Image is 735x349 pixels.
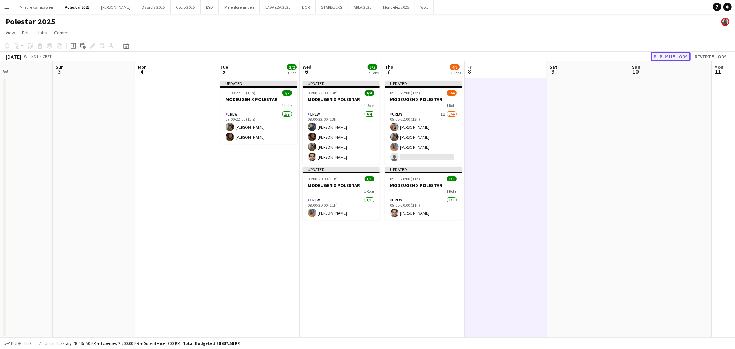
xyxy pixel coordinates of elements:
[137,68,147,76] span: 4
[714,64,723,70] span: Mon
[713,68,723,76] span: 11
[37,30,47,36] span: Jobs
[368,64,377,70] span: 5/5
[447,90,457,96] span: 3/4
[34,28,50,37] a: Jobs
[303,81,380,86] div: Updated
[447,189,457,194] span: 1 Role
[59,0,95,14] button: Polestar 2025
[721,18,729,26] app-user-avatar: Mia Tidemann
[303,96,380,102] h3: MODEUGEN X POLESTAR
[348,0,377,14] button: ARLA 2025
[450,70,461,76] div: 2 Jobs
[390,176,420,181] span: 09:00-20:00 (11h)
[220,81,297,86] div: Updated
[3,340,32,347] button: Budgeted
[368,70,379,76] div: 2 Jobs
[385,96,462,102] h3: MODEUGEN X POLESTAR
[138,64,147,70] span: Mon
[219,68,228,76] span: 5
[23,54,40,59] span: Week 31
[631,68,640,76] span: 10
[3,28,18,37] a: View
[219,0,260,14] button: Mejeriforeningen
[415,0,434,14] button: Wolt
[220,96,297,102] h3: MODEUGEN X POLESTAR
[692,52,729,61] button: Revert 5 jobs
[95,0,136,14] button: [PERSON_NAME]
[19,28,33,37] a: Edit
[6,53,21,60] div: [DATE]
[549,68,557,76] span: 9
[296,0,316,14] button: L'OR
[220,81,297,144] app-job-card: Updated09:00-22:00 (13h)2/2MODEUGEN X POLESTAR1 RoleCrew2/209:00-22:00 (13h)[PERSON_NAME][PERSON_...
[201,0,219,14] button: BYD
[220,64,228,70] span: Tue
[466,68,473,76] span: 8
[6,30,15,36] span: View
[55,64,64,70] span: Sun
[385,81,462,164] app-job-card: Updated09:00-22:00 (13h)3/4MODEUGEN X POLESTAR1 RoleCrew1I3/409:00-22:00 (13h)[PERSON_NAME][PERSO...
[385,64,394,70] span: Thu
[385,196,462,220] app-card-role: Crew1/109:00-20:00 (11h)[PERSON_NAME]
[282,103,292,108] span: 1 Role
[54,30,70,36] span: Comms
[22,30,30,36] span: Edit
[385,110,462,164] app-card-role: Crew1I3/409:00-22:00 (13h)[PERSON_NAME][PERSON_NAME][PERSON_NAME]
[467,64,473,70] span: Fri
[220,110,297,144] app-card-role: Crew2/209:00-22:00 (13h)[PERSON_NAME][PERSON_NAME]
[14,0,59,14] button: Mindre kampagner
[260,0,296,14] button: LAVAZZA 2025
[282,90,292,96] span: 2/2
[364,103,374,108] span: 1 Role
[385,81,462,86] div: Updated
[303,81,380,164] app-job-card: Updated09:00-22:00 (13h)4/4MODEUGEN X POLESTAR1 RoleCrew4/409:00-22:00 (13h)[PERSON_NAME][PERSON_...
[287,64,297,70] span: 2/2
[303,167,380,220] app-job-card: Updated09:00-20:00 (11h)1/1MODEUGEN X POLESTAR1 RoleCrew1/109:00-20:00 (11h)[PERSON_NAME]
[51,28,72,37] a: Comms
[316,0,348,14] button: STARBUCKS
[54,68,64,76] span: 3
[632,64,640,70] span: Sun
[303,182,380,188] h3: MODEUGEN X POLESTAR
[303,167,380,172] div: Updated
[447,176,457,181] span: 1/1
[385,182,462,188] h3: MODEUGEN X POLESTAR
[308,176,338,181] span: 09:00-20:00 (11h)
[377,0,415,14] button: Mondeléz 2025
[11,341,31,346] span: Budgeted
[303,64,312,70] span: Wed
[364,189,374,194] span: 1 Role
[303,196,380,220] app-card-role: Crew1/109:00-20:00 (11h)[PERSON_NAME]
[38,341,54,346] span: All jobs
[6,17,55,27] h1: Polestar 2025
[60,341,240,346] div: Salary 78 487.50 KR + Expenses 2 200.00 KR + Subsistence 0.00 KR =
[183,341,240,346] span: Total Budgeted 80 687.50 KR
[651,52,691,61] button: Publish 5 jobs
[450,64,460,70] span: 4/5
[171,0,201,14] button: Cocio 2025
[390,90,420,96] span: 09:00-22:00 (13h)
[365,176,374,181] span: 1/1
[287,70,296,76] div: 1 Job
[136,0,171,14] button: Dagrofa 2025
[302,68,312,76] span: 6
[303,110,380,164] app-card-role: Crew4/409:00-22:00 (13h)[PERSON_NAME][PERSON_NAME][PERSON_NAME][PERSON_NAME]
[550,64,557,70] span: Sat
[385,167,462,220] app-job-card: Updated09:00-20:00 (11h)1/1MODEUGEN X POLESTAR1 RoleCrew1/109:00-20:00 (11h)[PERSON_NAME]
[43,54,52,59] div: CEST
[226,90,256,96] span: 09:00-22:00 (13h)
[447,103,457,108] span: 1 Role
[365,90,374,96] span: 4/4
[308,90,338,96] span: 09:00-22:00 (13h)
[384,68,394,76] span: 7
[385,167,462,172] div: Updated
